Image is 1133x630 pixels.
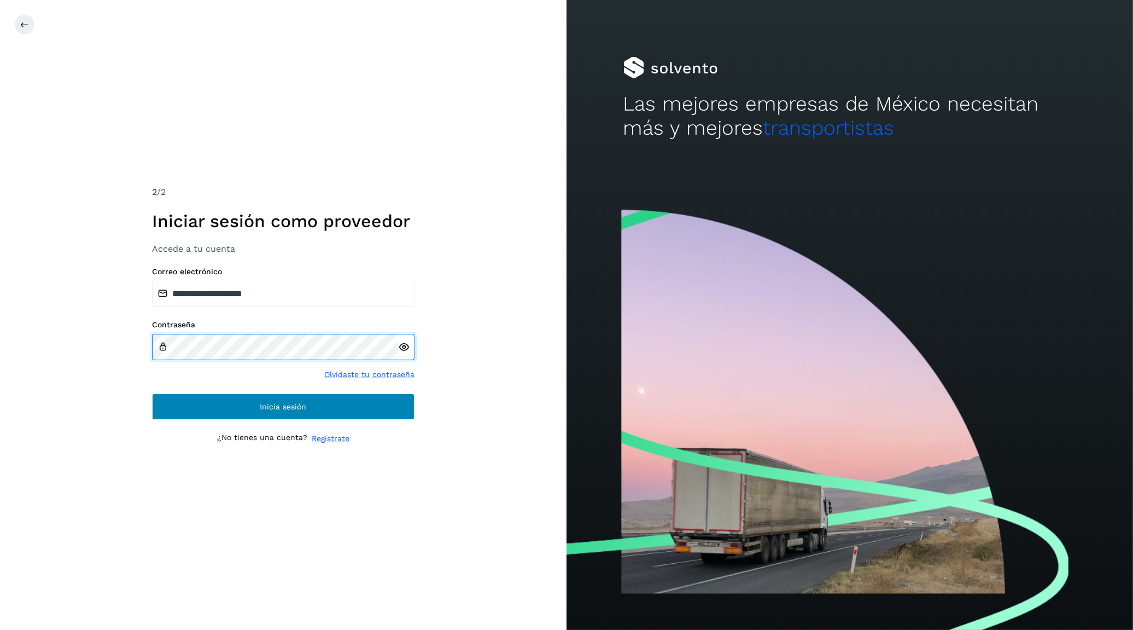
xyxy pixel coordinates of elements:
button: Inicia sesión [152,394,414,420]
p: ¿No tienes una cuenta? [217,433,307,444]
h1: Iniciar sesión como proveedor [152,211,414,232]
span: transportistas [763,116,895,140]
h2: Las mejores empresas de México necesitan más y mejores [623,92,1077,141]
span: 2 [152,187,157,197]
a: Olvidaste tu contraseña [324,369,414,380]
div: /2 [152,186,414,199]
span: Inicia sesión [260,403,307,411]
label: Correo electrónico [152,267,414,276]
label: Contraseña [152,320,414,330]
a: Regístrate [312,433,349,444]
h3: Accede a tu cuenta [152,244,414,254]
